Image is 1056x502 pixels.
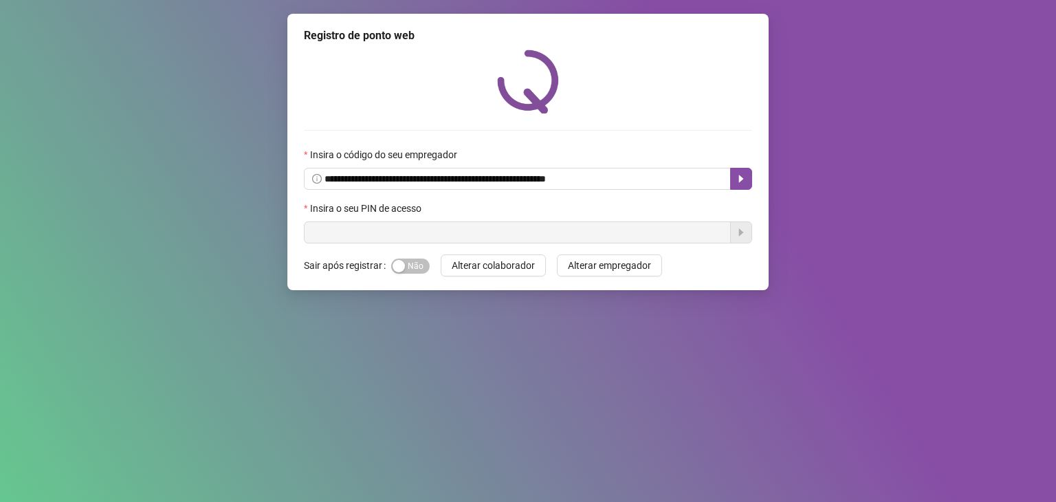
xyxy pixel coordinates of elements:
button: Alterar empregador [557,254,662,276]
span: caret-right [736,173,747,184]
button: Alterar colaborador [441,254,546,276]
span: Alterar empregador [568,258,651,273]
label: Sair após registrar [304,254,391,276]
span: info-circle [312,174,322,184]
span: Alterar colaborador [452,258,535,273]
div: Registro de ponto web [304,28,752,44]
img: QRPoint [497,50,559,113]
label: Insira o seu PIN de acesso [304,201,430,216]
label: Insira o código do seu empregador [304,147,466,162]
